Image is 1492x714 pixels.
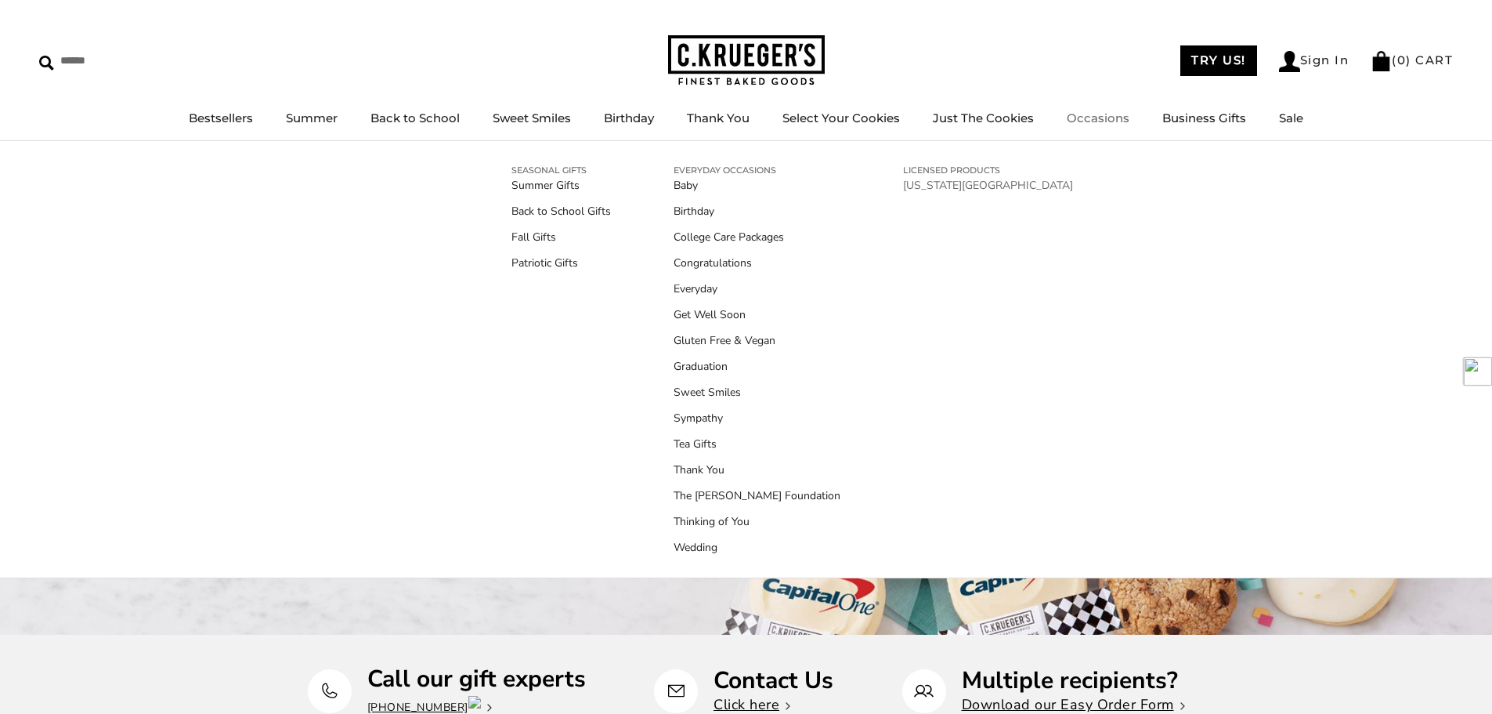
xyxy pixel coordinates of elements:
[687,111,750,125] a: Thank You
[1397,53,1407,67] span: 0
[962,669,1185,693] p: Multiple recipients?
[674,281,840,297] a: Everyday
[1464,357,1492,386] img: toggle-logo.svg
[1371,51,1392,71] img: Bag
[1279,51,1300,72] img: Account
[674,177,840,194] a: Baby
[674,255,840,271] a: Congratulations
[511,203,611,219] a: Back to School Gifts
[914,681,934,701] img: Multiple recipients?
[1180,45,1257,76] a: TRY US!
[713,669,833,693] p: Contact Us
[1279,111,1303,125] a: Sale
[674,410,840,426] a: Sympathy
[1067,111,1129,125] a: Occasions
[674,203,840,219] a: Birthday
[674,229,840,245] a: College Care Packages
[674,462,840,478] a: Thank You
[511,163,611,177] a: SEASONAL GIFTS
[511,255,611,271] a: Patriotic Gifts
[782,111,900,125] a: Select Your Cookies
[674,436,840,452] a: Tea Gifts
[1371,53,1453,67] a: (0) CART
[903,177,1073,194] a: [US_STATE][GEOGRAPHIC_DATA]
[511,177,611,194] a: Summer Gifts
[320,681,339,701] img: Call our gift experts
[511,229,611,245] a: Fall Gifts
[713,695,790,714] a: Click here
[370,111,460,125] a: Back to School
[962,695,1185,714] a: Download our Easy Order Form
[604,111,654,125] a: Birthday
[674,163,840,177] a: EVERYDAY OCCASIONS
[39,49,226,73] input: Search
[667,681,686,701] img: Contact Us
[1279,51,1349,72] a: Sign In
[674,306,840,323] a: Get Well Soon
[674,384,840,400] a: Sweet Smiles
[674,513,840,530] a: Thinking of You
[286,111,338,125] a: Summer
[674,487,840,504] a: The [PERSON_NAME] Foundation
[493,111,571,125] a: Sweet Smiles
[674,358,840,375] a: Graduation
[674,332,840,349] a: Gluten Free & Vegan
[189,111,253,125] a: Bestsellers
[468,696,481,709] img: text-recruit-bubble.png
[903,163,1073,177] a: LICENSED PRODUCTS
[674,539,840,556] a: Wedding
[1162,111,1246,125] a: Business Gifts
[367,667,586,691] p: Call our gift experts
[933,111,1034,125] a: Just The Cookies
[668,35,825,86] img: C.KRUEGER'S
[39,56,54,71] img: Search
